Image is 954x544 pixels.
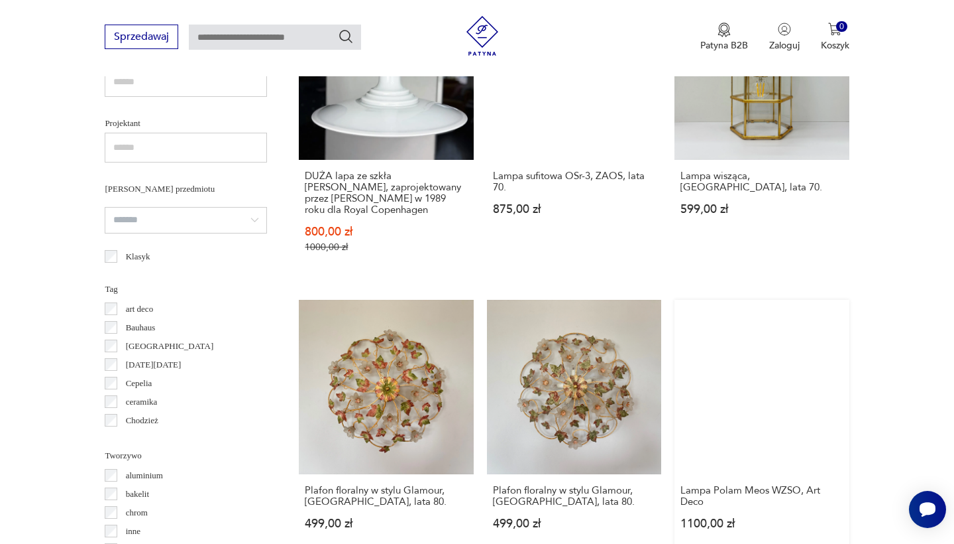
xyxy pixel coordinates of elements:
[680,204,843,215] p: 599,00 zł
[769,23,800,52] button: Zaloguj
[126,432,158,446] p: Ćmielów
[305,518,467,529] p: 499,00 zł
[126,302,154,316] p: art deco
[126,413,158,428] p: Chodzież
[680,485,843,508] h3: Lampa Polam Meos WZSO, Art Deco
[909,491,946,528] iframe: Smartsupp widget button
[680,518,843,529] p: 1100,00 zł
[717,23,731,37] img: Ikona medalu
[126,358,182,372] p: [DATE][DATE]
[305,226,467,238] p: 800,00 zł
[126,376,152,391] p: Cepelia
[462,16,502,56] img: Patyna - sklep z meblami i dekoracjami vintage
[305,241,467,253] p: 1000,00 zł
[305,485,467,508] h3: Plafon floralny w stylu Glamour, [GEOGRAPHIC_DATA], lata 80.
[105,182,267,196] p: [PERSON_NAME] przedmiotu
[105,33,178,42] a: Sprzedawaj
[126,339,214,354] p: [GEOGRAPHIC_DATA]
[821,39,849,52] p: Koszyk
[126,487,149,502] p: bakelit
[493,170,655,193] h3: Lampa sufitowa OSr-3, ZAOS, lata 70.
[700,23,748,52] a: Ikona medaluPatyna B2B
[836,21,847,33] div: 0
[305,170,467,216] h3: DUŻA lapa ze szkła [PERSON_NAME], zaprojektowany przez [PERSON_NAME] w 1989 roku dla Royal Copenh...
[700,23,748,52] button: Patyna B2B
[821,23,849,52] button: 0Koszyk
[126,506,148,520] p: chrom
[105,448,267,463] p: Tworzywo
[493,204,655,215] p: 875,00 zł
[126,249,150,264] p: Klasyk
[700,39,748,52] p: Patyna B2B
[778,23,791,36] img: Ikonka użytkownika
[126,468,163,483] p: aluminium
[338,29,354,44] button: Szukaj
[126,395,158,409] p: ceramika
[126,524,140,539] p: inne
[126,320,156,335] p: Bauhaus
[105,25,178,49] button: Sprzedawaj
[105,282,267,297] p: Tag
[493,485,655,508] h3: Plafon floralny w stylu Glamour, [GEOGRAPHIC_DATA], lata 80.
[680,170,843,193] h3: Lampa wisząca, [GEOGRAPHIC_DATA], lata 70.
[828,23,841,36] img: Ikona koszyka
[105,116,267,131] p: Projektant
[769,39,800,52] p: Zaloguj
[493,518,655,529] p: 499,00 zł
